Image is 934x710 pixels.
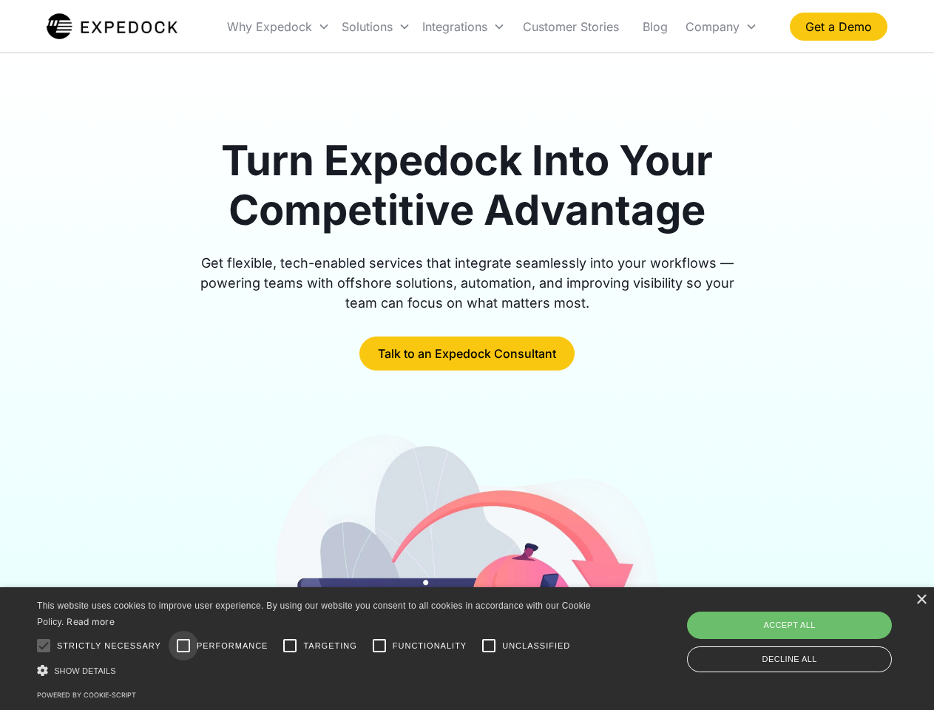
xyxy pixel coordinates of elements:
[359,337,575,371] a: Talk to an Expedock Consultant
[680,1,763,52] div: Company
[790,13,887,41] a: Get a Demo
[502,640,570,652] span: Unclassified
[37,691,136,699] a: Powered by cookie-script
[688,550,934,710] iframe: Chat Widget
[686,19,740,34] div: Company
[37,601,591,628] span: This website uses cookies to improve user experience. By using our website you consent to all coo...
[37,663,596,678] div: Show details
[422,19,487,34] div: Integrations
[631,1,680,52] a: Blog
[54,666,116,675] span: Show details
[393,640,467,652] span: Functionality
[511,1,631,52] a: Customer Stories
[47,12,177,41] img: Expedock Logo
[336,1,416,52] div: Solutions
[67,616,115,627] a: Read more
[183,136,751,235] h1: Turn Expedock Into Your Competitive Advantage
[416,1,511,52] div: Integrations
[57,640,161,652] span: Strictly necessary
[342,19,393,34] div: Solutions
[197,640,268,652] span: Performance
[47,12,177,41] a: home
[303,640,356,652] span: Targeting
[183,253,751,313] div: Get flexible, tech-enabled services that integrate seamlessly into your workflows — powering team...
[227,19,312,34] div: Why Expedock
[221,1,336,52] div: Why Expedock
